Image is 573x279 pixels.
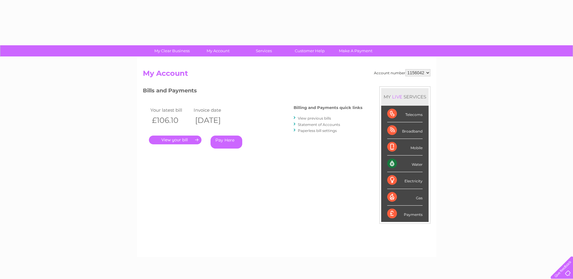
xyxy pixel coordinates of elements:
[211,136,242,149] a: Pay Here
[387,206,423,222] div: Payments
[192,114,236,127] th: [DATE]
[294,105,362,110] h4: Billing and Payments quick links
[147,45,197,56] a: My Clear Business
[298,128,337,133] a: Paperless bill settings
[387,122,423,139] div: Broadband
[298,116,331,120] a: View previous bills
[387,189,423,206] div: Gas
[149,136,201,144] a: .
[149,106,192,114] td: Your latest bill
[239,45,289,56] a: Services
[149,114,192,127] th: £106.10
[331,45,381,56] a: Make A Payment
[143,69,430,81] h2: My Account
[387,106,423,122] div: Telecoms
[387,139,423,156] div: Mobile
[387,172,423,189] div: Electricity
[374,69,430,76] div: Account number
[298,122,340,127] a: Statement of Accounts
[143,86,362,97] h3: Bills and Payments
[193,45,243,56] a: My Account
[381,88,429,105] div: MY SERVICES
[391,94,404,100] div: LIVE
[192,106,236,114] td: Invoice date
[387,156,423,172] div: Water
[285,45,335,56] a: Customer Help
